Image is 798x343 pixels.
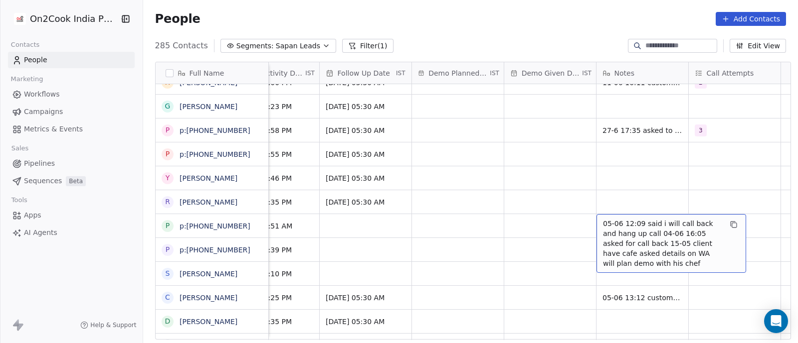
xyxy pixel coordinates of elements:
[602,293,682,303] span: 05-06 13:12 customer said he want to see demo but with his chef but chef is not available till [D...
[165,149,169,159] div: p
[66,176,86,186] span: Beta
[7,141,33,156] span: Sales
[326,197,405,207] span: [DATE] 05:30 AM
[180,294,237,302] a: [PERSON_NAME]
[155,11,200,26] span: People
[155,40,208,52] span: 285 Contacts
[233,125,313,135] span: [DATE] 03:58 PM
[90,321,136,329] span: Help & Support
[233,245,313,255] span: [DATE] 02:39 PM
[30,12,117,25] span: On2Cook India Pvt. Ltd.
[6,72,47,87] span: Marketing
[24,210,41,221] span: Apps
[24,89,60,100] span: Workflows
[326,317,405,327] span: [DATE] 05:30 AM
[236,41,274,51] span: Segments:
[180,246,250,254] a: p:[PHONE_NUMBER]
[165,244,169,255] div: p
[24,107,63,117] span: Campaigns
[180,318,237,326] a: [PERSON_NAME]
[233,102,313,112] span: [DATE] 03:23 PM
[707,68,754,78] span: Call Attempts
[180,174,237,182] a: [PERSON_NAME]
[320,62,411,84] div: Follow Up DateIST
[180,198,237,206] a: [PERSON_NAME]
[180,270,237,278] a: [PERSON_NAME]
[326,149,405,159] span: [DATE] 05:30 AM
[180,222,250,230] a: p:[PHONE_NUMBER]
[12,10,113,27] button: On2Cook India Pvt. Ltd.
[165,316,170,327] div: D
[276,41,320,51] span: Sapan Leads
[165,268,170,279] div: S
[7,193,31,208] span: Tools
[233,269,313,279] span: [DATE] 05:10 PM
[602,125,682,135] span: 27-6 17:35 asked to reshare 3-6 asked to share details on wa 20-5 did not pickup
[8,104,135,120] a: Campaigns
[716,12,786,26] button: Add Contacts
[80,321,136,329] a: Help & Support
[326,293,405,303] span: [DATE] 05:30 AM
[180,126,250,134] a: p:[PHONE_NUMBER]
[233,293,313,303] span: [DATE] 01:25 PM
[156,84,269,340] div: grid
[24,176,62,186] span: Sequences
[8,155,135,172] a: Pipelines
[165,221,169,231] div: p
[8,225,135,241] a: AI Agents
[6,37,44,52] span: Contacts
[233,221,313,231] span: [DATE] 11:51 AM
[326,125,405,135] span: [DATE] 05:30 AM
[24,55,47,65] span: People
[190,68,224,78] span: Full Name
[396,69,405,77] span: IST
[165,197,170,207] div: R
[233,317,313,327] span: [DATE] 12:35 PM
[522,68,581,78] span: Demo Given Date
[245,68,304,78] span: Last Activity Date
[8,121,135,137] a: Metrics & Events
[165,125,169,135] div: p
[764,309,788,333] div: Open Intercom Messenger
[614,68,634,78] span: Notes
[326,102,405,112] span: [DATE] 05:30 AM
[689,62,781,84] div: Call Attempts
[730,39,786,53] button: Edit View
[165,101,170,112] div: g
[582,69,592,77] span: IST
[180,79,237,87] a: [PERSON_NAME]
[504,62,596,84] div: Demo Given DateIST
[8,86,135,103] a: Workflows
[14,13,26,25] img: on2cook%20logo-04%20copy.jpg
[326,173,405,183] span: [DATE] 05:30 AM
[428,68,488,78] span: Demo Planned Date
[24,228,57,238] span: AI Agents
[695,124,707,136] span: 3
[165,173,170,183] div: Y
[24,158,55,169] span: Pipelines
[338,68,390,78] span: Follow Up Date
[227,62,319,84] div: Last Activity DateIST
[305,69,315,77] span: IST
[233,197,313,207] span: [DATE] 02:35 PM
[165,292,170,303] div: C
[233,149,313,159] span: [DATE] 03:55 PM
[8,207,135,224] a: Apps
[490,69,499,77] span: IST
[597,62,688,84] div: Notes
[180,150,250,158] a: p:[PHONE_NUMBER]
[233,173,313,183] span: [DATE] 04:46 PM
[603,219,722,268] span: 05-06 12:09 said i will call back and hang up call 04-06 16:05 asked for call back 15-05 client h...
[180,103,237,111] a: [PERSON_NAME]
[24,124,83,134] span: Metrics & Events
[156,62,268,84] div: Full Name
[342,39,394,53] button: Filter(1)
[412,62,504,84] div: Demo Planned DateIST
[8,52,135,68] a: People
[8,173,135,189] a: SequencesBeta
